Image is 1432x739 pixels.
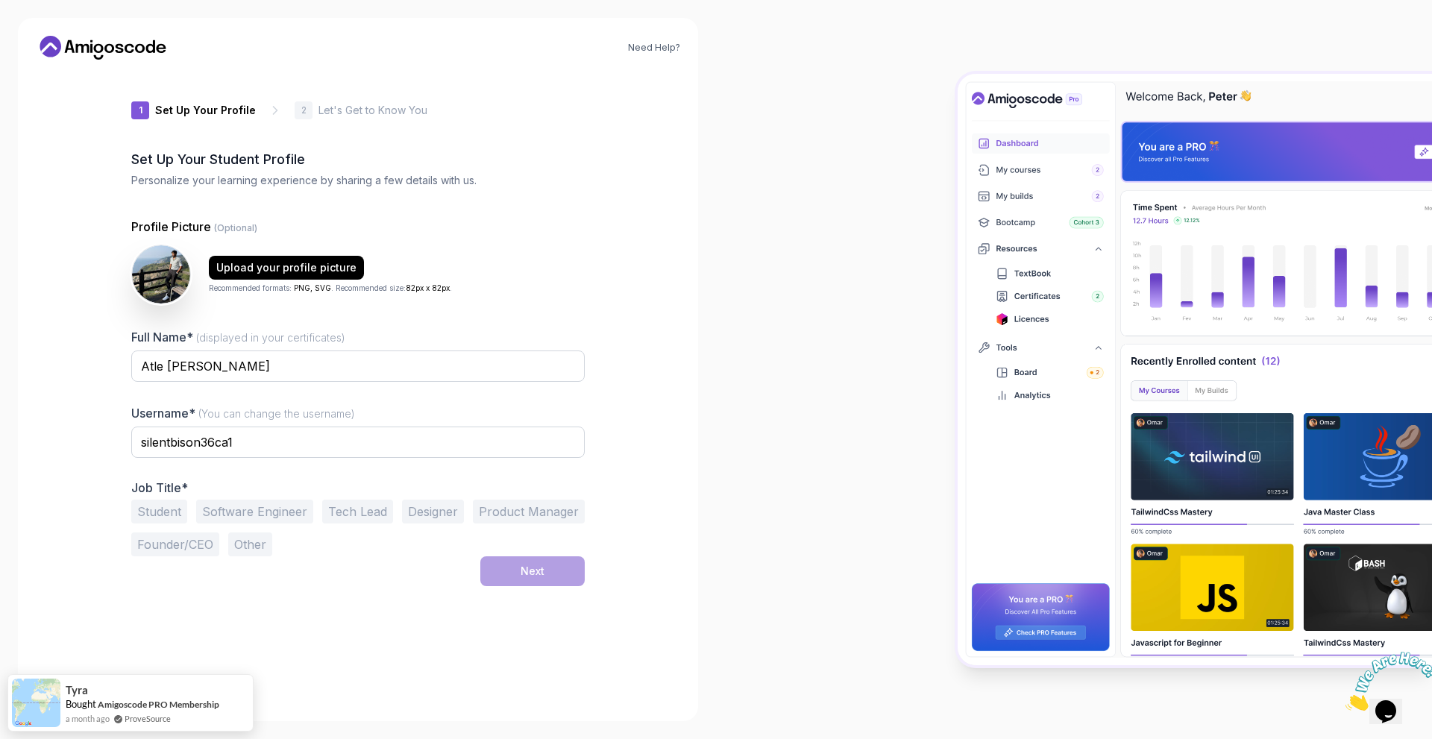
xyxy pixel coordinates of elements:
img: provesource social proof notification image [12,679,60,727]
iframe: chat widget [1340,646,1432,717]
button: Product Manager [473,500,585,523]
button: Founder/CEO [131,532,219,556]
a: Home link [36,36,170,60]
input: Enter your Full Name [131,350,585,382]
a: Amigoscode PRO Membership [98,699,219,710]
p: Profile Picture [131,218,585,236]
span: (You can change the username) [198,407,355,420]
p: Recommended formats: . Recommended size: . [209,283,452,294]
button: Upload your profile picture [209,256,364,280]
input: Enter your Username [131,427,585,458]
button: Student [131,500,187,523]
p: Job Title* [131,480,585,495]
p: 1 [139,106,142,115]
span: (Optional) [214,222,257,233]
button: Designer [402,500,464,523]
button: Tech Lead [322,500,393,523]
img: user profile image [132,245,190,304]
button: Other [228,532,272,556]
img: Amigoscode Dashboard [958,74,1432,665]
span: Tyra [66,684,88,696]
a: Need Help? [628,42,680,54]
span: Bought [66,698,96,710]
label: Full Name* [131,330,345,345]
button: Next [480,556,585,586]
p: Personalize your learning experience by sharing a few details with us. [131,173,585,188]
div: Upload your profile picture [216,260,357,275]
a: ProveSource [125,712,171,725]
span: PNG, SVG [294,283,331,292]
label: Username* [131,406,355,421]
img: Chat attention grabber [6,6,98,65]
span: a month ago [66,712,110,725]
button: Software Engineer [196,500,313,523]
span: (displayed in your certificates) [196,331,345,344]
p: Let's Get to Know You [318,103,427,118]
h2: Set Up Your Student Profile [131,149,585,170]
span: 82px x 82px [406,283,450,292]
p: 2 [301,106,307,115]
p: Set Up Your Profile [155,103,256,118]
div: Next [521,564,544,579]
